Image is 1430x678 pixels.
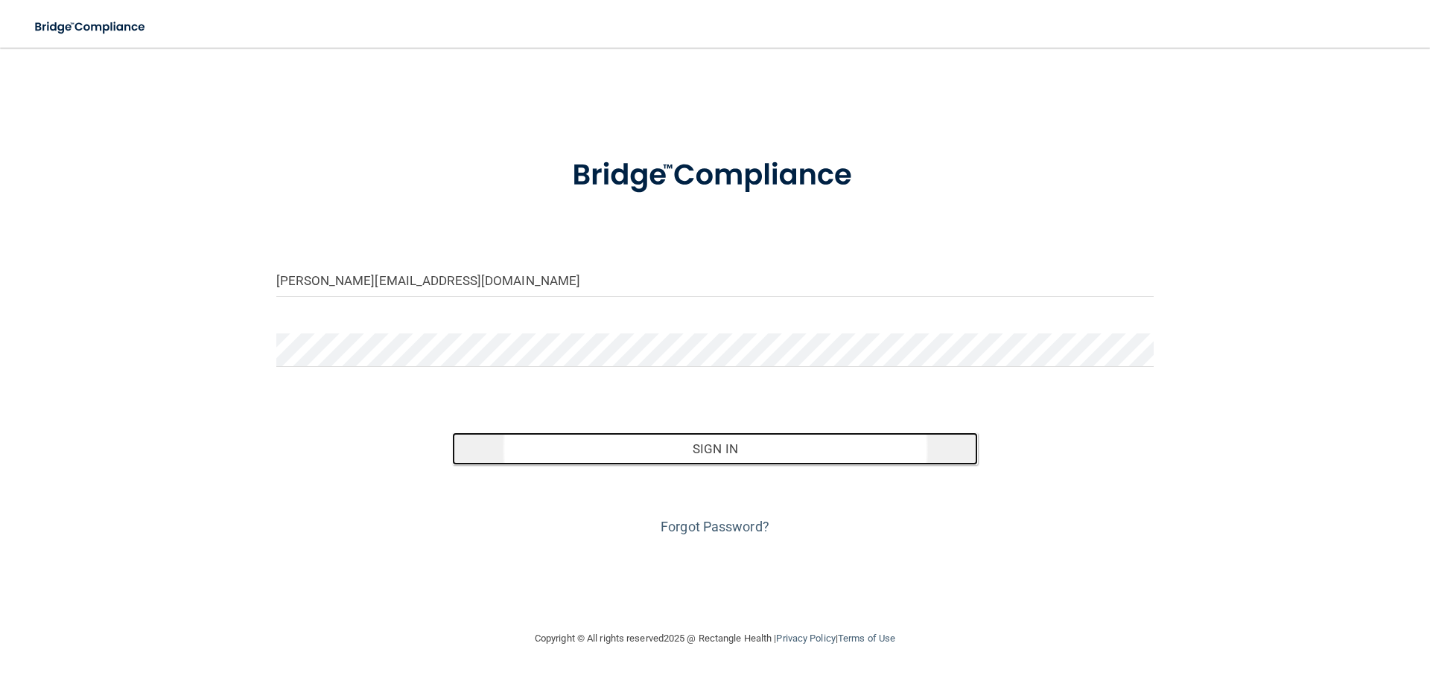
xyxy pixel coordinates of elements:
a: Privacy Policy [776,633,835,644]
img: bridge_compliance_login_screen.278c3ca4.svg [541,137,889,214]
input: Email [276,263,1154,297]
div: Copyright © All rights reserved 2025 @ Rectangle Health | | [443,615,987,662]
a: Terms of Use [838,633,895,644]
a: Forgot Password? [661,519,769,534]
button: Sign In [452,432,979,465]
img: bridge_compliance_login_screen.278c3ca4.svg [22,12,159,42]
